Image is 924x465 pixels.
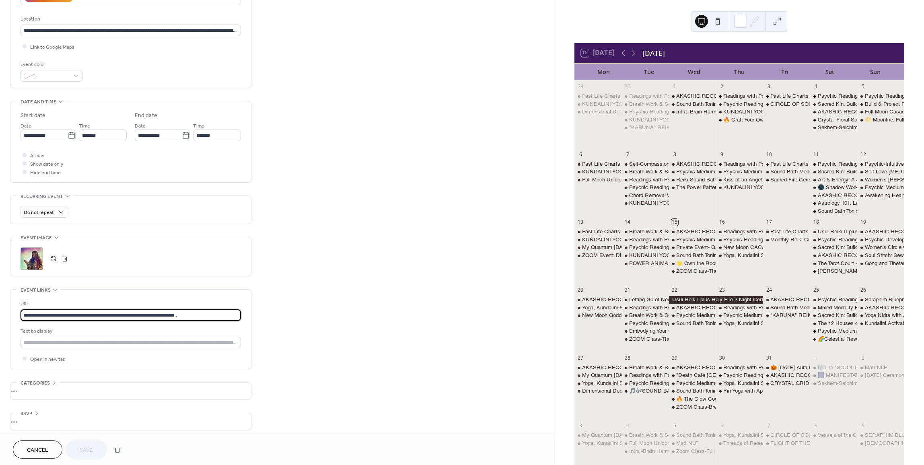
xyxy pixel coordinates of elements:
div: Sound Bath Toning Meditation with Singing Bowls & Channeled Light Language & Song [669,252,716,259]
div: Yoga, Kundalini Sacred Flow ✨ [723,252,798,259]
div: 5 [860,83,866,90]
div: Readings with Psychic Medium [PERSON_NAME] [629,93,749,100]
div: CIRCLE OF SOUND [763,101,810,108]
div: KUNDALINI YOGA [621,200,669,207]
div: Event color [21,60,81,69]
div: 24 [766,287,772,294]
div: Breath Work & Sound Bath Meditation with [PERSON_NAME] [629,312,775,319]
div: 9 [718,151,725,158]
div: Readings with Psychic Medium [PERSON_NAME] [723,228,844,235]
div: 23 [718,287,725,294]
div: Psychic/Intuitive Development Group with Crista: Oracle Cards [857,160,904,168]
div: Past Life Charts or Oracle Readings with April Azzolino [763,228,810,235]
div: 7 [624,151,631,158]
div: Embodying Your Own Energy Mediation with Valeri [621,327,669,335]
div: Readings with Psychic Medium Ashley Jodra [621,176,669,183]
div: 30 [624,83,631,90]
div: Psychic Readings Floor Day with Gayla!! [857,93,904,100]
div: Women’s Circle with Noella [857,244,904,251]
div: 14 [624,219,631,226]
div: AKASHIC RECORDS READING with [PERSON_NAME] (& Other Psychic Services) [676,160,879,168]
div: Full Moon Cacao Ceremony with Noella [857,108,904,115]
div: Self-Compassion Group Repatterning on Zoom [629,160,739,168]
div: "KARUNA" REIKI DRUMMING CIRCLE and Chants with [MEDICAL_DATA] with [PERSON_NAME] [629,124,867,131]
div: Psychic Readings Floor Day with Gayla!! [810,296,857,303]
div: 28 [624,354,631,361]
div: POWER ANIMAL Spirits: A [DEMOGRAPHIC_DATA] Journey with [PERSON_NAME] [629,260,833,267]
div: Psychic Readings Floor Day with [PERSON_NAME]!! [629,320,757,327]
div: KUNDALINI YOGA [582,101,627,108]
div: Reiki Sound Bath with [PERSON_NAME] [676,176,775,183]
div: Sound Bath Meditation! with [PERSON_NAME] [770,168,883,175]
div: 29 [671,354,678,361]
div: Readings with Psychic Medium [PERSON_NAME] [723,93,844,100]
div: Psychic Readings Floor Day with Gayla!! [621,244,669,251]
div: Psychic Medium Floor Day with [DEMOGRAPHIC_DATA] [676,168,812,175]
div: Self-Compassion Group Repatterning on Zoom [621,160,669,168]
div: "KARUNA" REIKI DRUMMING CIRCLE and Chants with Holy Fire with Debbie [763,312,810,319]
div: Sound Bath Toning Meditation with Singing Bowls & Channeled Light Language & Song [676,320,879,327]
div: AKASHIC RECORDS READING with [PERSON_NAME] (& Other Psychic Services) [676,304,879,311]
span: Open in new tab [30,355,66,364]
div: KUNDALINI YOGA [582,168,627,175]
div: Yoga Nidra with April [857,312,904,319]
div: Psychic Medium Floor Day with Crista [669,168,716,175]
div: Past Life Charts or Oracle Readings with [PERSON_NAME] [770,93,913,100]
div: Kundalini Activation with Noella [857,320,904,327]
div: Fri [762,64,807,80]
div: Readings with Psychic Medium Ashley Jodra [716,160,763,168]
div: Readings with Psychic Medium Ashley Jodra [621,236,669,243]
div: Psychic Readings Floor Day with Gayla!! [810,160,857,168]
div: Readings with Psychic Medium [PERSON_NAME] [723,364,844,371]
div: AKASHIC RECORDS READING with Valeri (& Other Psychic Services) [669,304,716,311]
div: URL [21,300,239,308]
div: Psychic Readings Floor Day with Gayla!! [810,236,857,243]
div: Build & Project Power: Energetic Influence Through the Field with Matt C.Ht [857,101,904,108]
div: KUNDALINI YOGA [574,236,621,243]
div: 19 [860,219,866,226]
div: Sound Bath Toning Meditation with Singing Bowls & Channeled Light Language & Song [676,252,879,259]
div: Past Life Charts or Oracle Readings with [PERSON_NAME] [582,93,724,100]
div: AKASHIC RECORDS READING with Valeri (& Other Psychic Services) [574,296,621,303]
div: 13 [577,219,584,226]
div: Dimensional Deep Dive with the Council -CHANNELING with Karen [574,108,621,115]
span: Recurring event [21,192,63,201]
div: Sacred Kin: Building Ancestral Veneration Workshop with Elowynn [810,101,857,108]
div: KUNDALINI YOGA [574,101,621,108]
div: New Moon Goddess Activation Meditation With Goddess Nyx : with Leeza [574,312,621,319]
div: 3 [766,83,772,90]
div: Sat [807,64,853,80]
div: 2 [860,354,866,361]
div: Awakening Hearts Kirtan with Matthew, Joei and friends [857,192,904,199]
div: Psychic Medium Floor Day with [DEMOGRAPHIC_DATA] [723,168,859,175]
div: Full Moon Unicorn Reiki Circle with Leeza [582,176,681,183]
div: Kiss of an Angel: Archangel Tzaphkiel Meditation Experience with Crista [716,176,763,183]
div: AKASHIC RECORDS READING with [PERSON_NAME] (& Other Psychic Services) [582,296,785,303]
div: ZOOM Class-The Veil Between Worlds with Noella [669,267,716,275]
div: Sound Bath Meditation! with Kelli [763,304,810,311]
div: Sacred Kin: Building Ancestral Veneration Workshop with Elowynn [810,244,857,251]
div: Past Life Charts or Oracle Readings with April Azzolino [574,93,621,100]
div: Psychic Medium Floor Day with [DEMOGRAPHIC_DATA] [676,312,812,319]
div: ZOOM Event: Dimensional Deep Dive with the Council -CHANNELING with [PERSON_NAME] [582,252,807,259]
span: Event image [21,234,52,242]
div: 11 [813,151,819,158]
div: 2 [718,83,725,90]
div: 16 [718,219,725,226]
div: 6 [577,151,584,158]
div: 12 [860,151,866,158]
div: Psychic Medium Floor Day with Crista [857,184,904,191]
div: Soul Stitch: Sewing Your Spirit Poppet with Elowynn [857,252,904,259]
span: Date [21,122,31,130]
div: 🌑 Shadow Work: Healing the Wounds of the Soul with Shay [810,184,857,191]
span: Do not repeat [24,208,54,217]
div: AKASHIC RECORDS READING with Valeri (& Other Psychic Services) [763,296,810,303]
div: Sound Bath Meditation! with [PERSON_NAME] [770,304,883,311]
div: 22 [671,287,678,294]
div: Readings with Psychic Medium [PERSON_NAME] [723,160,844,168]
div: KUNDALINI YOGA [629,116,674,123]
div: Don Jose Ruiz presents The House of the Art of Dreams Summer–Fall 2025 Tour [810,267,857,275]
div: Letting Go of Negativity Group Repatterning on Zoom [629,296,754,303]
div: ZOOM Class-The New Moon Portal with Noella [621,335,669,343]
div: Wed [671,64,717,80]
